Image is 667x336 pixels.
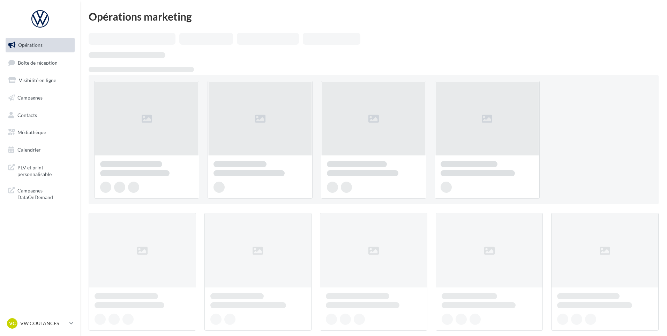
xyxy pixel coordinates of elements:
div: Opérations marketing [89,11,659,22]
a: Campagnes DataOnDemand [4,183,76,204]
a: VC VW COUTANCES [6,317,75,330]
span: VC [9,320,16,327]
a: Médiathèque [4,125,76,140]
span: Visibilité en ligne [19,77,56,83]
p: VW COUTANCES [20,320,67,327]
a: Contacts [4,108,76,123]
span: PLV et print personnalisable [17,163,72,178]
span: Campagnes [17,95,43,101]
a: PLV et print personnalisable [4,160,76,181]
a: Visibilité en ligne [4,73,76,88]
span: Calendrier [17,147,41,153]
span: Contacts [17,112,37,118]
span: Opérations [18,42,43,48]
span: Boîte de réception [18,59,58,65]
a: Calendrier [4,143,76,157]
a: Campagnes [4,90,76,105]
a: Boîte de réception [4,55,76,70]
span: Campagnes DataOnDemand [17,186,72,201]
a: Opérations [4,38,76,52]
span: Médiathèque [17,129,46,135]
